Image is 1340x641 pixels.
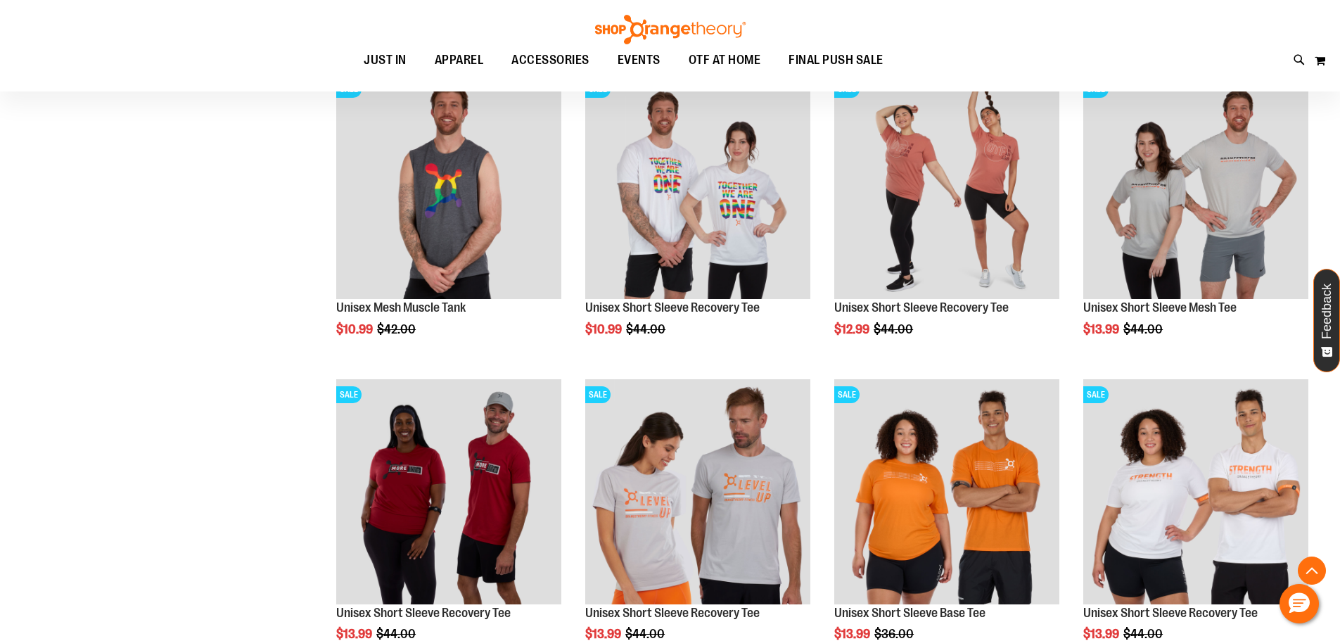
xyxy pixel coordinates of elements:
[585,627,623,641] span: $13.99
[1280,584,1319,623] button: Hello, have a question? Let’s chat.
[336,74,561,301] a: Product image for Unisex Mesh Muscle TankSALE
[585,74,810,299] img: Product image for Unisex Short Sleeve Recovery Tee
[1083,606,1258,620] a: Unisex Short Sleeve Recovery Tee
[585,606,760,620] a: Unisex Short Sleeve Recovery Tee
[675,44,775,77] a: OTF AT HOME
[336,379,561,604] img: Product image for Unisex SS Recovery Tee
[336,627,374,641] span: $13.99
[834,379,1059,607] a: Product image for Unisex Short Sleeve Base TeeSALE
[364,44,407,76] span: JUST IN
[1320,284,1334,339] span: Feedback
[336,74,561,299] img: Product image for Unisex Mesh Muscle Tank
[1083,379,1308,604] img: Product image for Unisex Short Sleeve Recovery Tee
[604,44,675,77] a: EVENTS
[421,44,498,76] a: APPAREL
[1076,67,1315,372] div: product
[435,44,484,76] span: APPAREL
[585,379,810,604] img: Product image for Unisex Short Sleeve Recovery Tee
[1298,557,1326,585] button: Back To Top
[689,44,761,76] span: OTF AT HOME
[834,386,860,403] span: SALE
[1083,300,1237,315] a: Unisex Short Sleeve Mesh Tee
[593,15,748,44] img: Shop Orangetheory
[618,44,661,76] span: EVENTS
[626,322,668,336] span: $44.00
[329,67,568,372] div: product
[1083,74,1308,301] a: Product image for Unisex Short Sleeve Mesh TeeSALE
[1083,627,1121,641] span: $13.99
[336,379,561,607] a: Product image for Unisex SS Recovery TeeSALE
[578,67,817,372] div: product
[1083,386,1109,403] span: SALE
[585,386,611,403] span: SALE
[376,627,418,641] span: $44.00
[874,627,916,641] span: $36.00
[834,74,1059,299] img: Product image for Unisex Short Sleeve Recovery Tee
[834,606,985,620] a: Unisex Short Sleeve Base Tee
[511,44,589,76] span: ACCESSORIES
[1083,322,1121,336] span: $13.99
[336,322,375,336] span: $10.99
[1123,627,1165,641] span: $44.00
[625,627,667,641] span: $44.00
[874,322,915,336] span: $44.00
[834,322,872,336] span: $12.99
[1313,269,1340,372] button: Feedback - Show survey
[497,44,604,77] a: ACCESSORIES
[1123,322,1165,336] span: $44.00
[1083,379,1308,607] a: Product image for Unisex Short Sleeve Recovery TeeSALE
[834,379,1059,604] img: Product image for Unisex Short Sleeve Base Tee
[1083,74,1308,299] img: Product image for Unisex Short Sleeve Mesh Tee
[774,44,898,77] a: FINAL PUSH SALE
[336,606,511,620] a: Unisex Short Sleeve Recovery Tee
[336,300,466,315] a: Unisex Mesh Muscle Tank
[350,44,421,77] a: JUST IN
[834,627,872,641] span: $13.99
[585,74,810,301] a: Product image for Unisex Short Sleeve Recovery TeeSALE
[585,300,760,315] a: Unisex Short Sleeve Recovery Tee
[377,322,418,336] span: $42.00
[585,379,810,607] a: Product image for Unisex Short Sleeve Recovery TeeSALE
[336,386,362,403] span: SALE
[827,67,1066,372] div: product
[789,44,883,76] span: FINAL PUSH SALE
[585,322,624,336] span: $10.99
[834,74,1059,301] a: Product image for Unisex Short Sleeve Recovery TeeSALE
[834,300,1009,315] a: Unisex Short Sleeve Recovery Tee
